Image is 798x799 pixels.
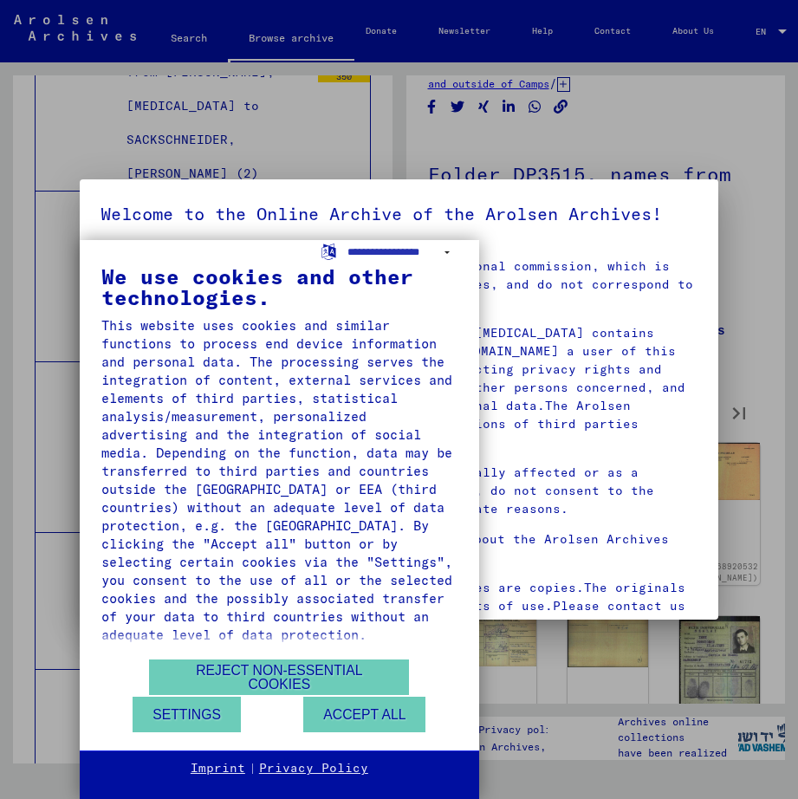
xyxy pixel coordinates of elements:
a: Privacy Policy [259,760,368,777]
button: Settings [133,697,241,732]
button: Accept all [303,697,425,732]
div: This website uses cookies and similar functions to process end device information and personal da... [101,316,457,644]
div: We use cookies and other technologies. [101,266,457,308]
a: Imprint [191,760,245,777]
button: Reject non-essential cookies [149,659,409,695]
